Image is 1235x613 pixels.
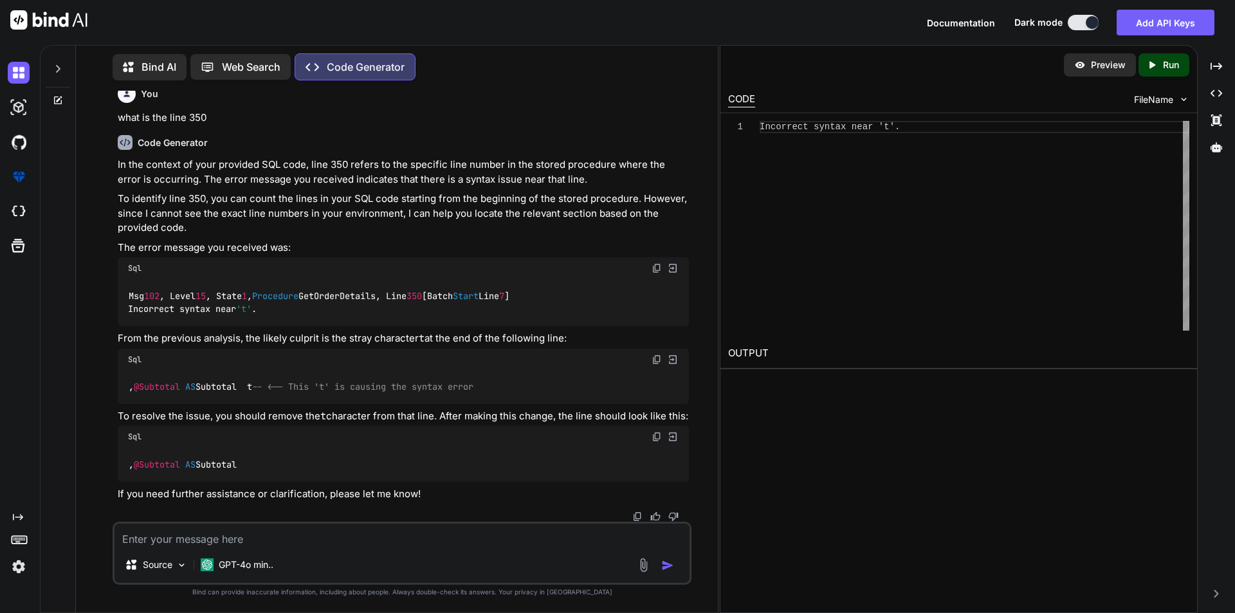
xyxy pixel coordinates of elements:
img: icon [661,559,674,572]
img: like [650,511,661,522]
img: preview [1074,59,1086,71]
span: 1 [242,290,247,302]
p: GPT-4o min.. [219,558,273,571]
p: Preview [1091,59,1126,71]
img: chevron down [1178,94,1189,105]
p: In the context of your provided SQL code, line 350 refers to the specific line number in the stor... [118,158,689,187]
img: cloudideIcon [8,201,30,223]
img: copy [632,511,643,522]
p: The error message you received was: [118,241,689,255]
span: Sql [128,432,142,442]
img: Bind AI [10,10,87,30]
img: settings [8,556,30,578]
code: t [320,410,326,423]
div: CODE [728,92,755,107]
span: @Subtotal [134,459,180,470]
p: Source [143,558,172,571]
img: Open in Browser [667,262,679,274]
img: Open in Browser [667,431,679,443]
span: Start [453,290,479,302]
img: premium [8,166,30,188]
span: 15 [196,290,206,302]
span: Procedure [252,290,298,302]
p: Bind AI [142,59,176,75]
button: Add API Keys [1117,10,1214,35]
h6: Code Generator [138,136,208,149]
span: Sql [128,263,142,273]
span: AS [185,381,196,393]
h6: You [141,87,158,100]
p: If you need further assistance or clarification, please let me know! [118,487,689,502]
img: Pick Models [176,560,187,571]
img: Open in Browser [667,354,679,365]
p: Run [1163,59,1179,71]
code: t [419,332,425,345]
img: copy [652,354,662,365]
img: githubDark [8,131,30,153]
span: -- <-- This 't' is causing the syntax error [252,381,473,393]
img: copy [652,263,662,273]
span: Incorrect syntax near 't'. [760,122,900,132]
span: AS [185,459,196,470]
code: , Subtotal [128,458,238,471]
p: To resolve the issue, you should remove the character from that line. After making this change, t... [118,409,689,424]
span: Dark mode [1014,16,1063,29]
img: attachment [636,558,651,572]
span: FileName [1134,93,1173,106]
p: Bind can provide inaccurate information, including about people. Always double-check its answers.... [113,587,691,597]
p: Code Generator [327,59,405,75]
img: copy [652,432,662,442]
p: what is the line 350 [118,111,689,125]
h2: OUTPUT [720,338,1197,369]
img: darkAi-studio [8,96,30,118]
p: Web Search [222,59,280,75]
span: 7 [499,290,504,302]
div: 1 [728,121,743,133]
button: Documentation [927,16,995,30]
span: 102 [144,290,160,302]
code: , Subtotal t [128,380,475,394]
span: Sql [128,354,142,365]
p: To identify line 350, you can count the lines in your SQL code starting from the beginning of the... [118,192,689,235]
span: 350 [407,290,422,302]
span: Documentation [927,17,995,28]
img: dislike [668,511,679,522]
img: darkChat [8,62,30,84]
span: 't' [236,304,252,315]
p: From the previous analysis, the likely culprit is the stray character at the end of the following... [118,331,689,346]
span: @Subtotal [134,381,180,393]
img: GPT-4o mini [201,558,214,571]
code: Msg , Level , State , GetOrderDetails, Line [Batch Line ] Incorrect syntax near . [128,289,509,316]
